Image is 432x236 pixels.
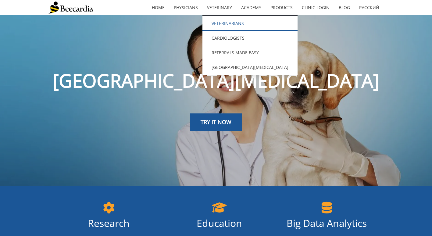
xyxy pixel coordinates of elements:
a: Cardiologists [202,31,298,45]
a: home [147,1,169,15]
a: Русский [355,1,384,15]
a: TRY IT NOW [190,113,242,131]
a: Veterinarians [202,16,298,31]
a: Academy [237,1,266,15]
span: Education [197,216,242,230]
a: Veterinary [202,1,237,15]
span: [GEOGRAPHIC_DATA][MEDICAL_DATA] [53,68,379,93]
span: Research [88,216,130,230]
a: Blog [334,1,355,15]
a: Physicians [169,1,202,15]
a: Clinic Login [297,1,334,15]
img: Beecardia [48,2,93,14]
a: [GEOGRAPHIC_DATA][MEDICAL_DATA] [202,60,298,75]
a: Products [266,1,297,15]
span: TRY IT NOW [201,118,231,126]
span: Big Data Analytics [287,216,367,230]
a: Referrals Made Easy [202,45,298,60]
